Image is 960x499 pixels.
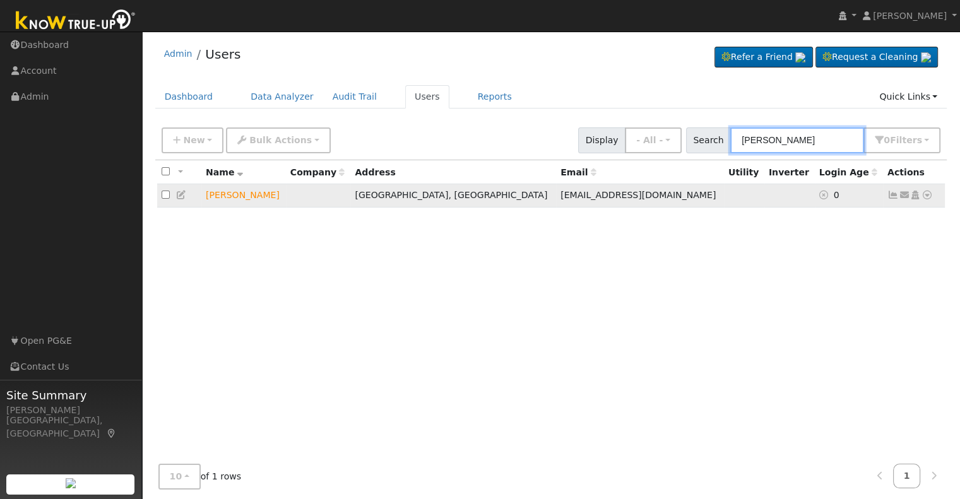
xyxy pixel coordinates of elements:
[6,414,135,440] div: [GEOGRAPHIC_DATA], [GEOGRAPHIC_DATA]
[578,127,625,153] span: Display
[890,135,922,145] span: Filter
[6,404,135,417] div: [PERSON_NAME]
[323,85,386,109] a: Audit Trail
[560,190,716,200] span: [EMAIL_ADDRESS][DOMAIN_NAME]
[170,471,182,481] span: 10
[164,49,193,59] a: Admin
[162,127,224,153] button: New
[870,85,947,109] a: Quick Links
[795,52,805,62] img: retrieve
[834,190,839,200] span: 08/29/2025 11:45:34 AM
[226,127,330,153] button: Bulk Actions
[730,127,864,153] input: Search
[350,184,556,208] td: [GEOGRAPHIC_DATA], [GEOGRAPHIC_DATA]
[290,167,345,177] span: Company name
[887,190,899,200] a: Not connected
[714,47,813,68] a: Refer a Friend
[405,85,449,109] a: Users
[873,11,947,21] span: [PERSON_NAME]
[686,127,731,153] span: Search
[66,478,76,488] img: retrieve
[201,184,286,208] td: Lead
[910,190,921,200] a: Login As
[819,190,834,200] a: No login access
[183,135,204,145] span: New
[176,190,187,200] a: Edit User
[815,47,938,68] a: Request a Cleaning
[206,167,243,177] span: Name
[158,464,201,490] button: 10
[921,52,931,62] img: retrieve
[241,85,323,109] a: Data Analyzer
[625,127,682,153] button: - All -
[893,464,921,488] a: 1
[887,166,940,179] div: Actions
[863,127,940,153] button: 0Filters
[9,7,142,35] img: Know True-Up
[899,189,910,202] a: plucini75@yahoo.com
[921,189,933,202] a: Other actions
[916,135,921,145] span: s
[106,428,117,438] a: Map
[468,85,521,109] a: Reports
[560,167,596,177] span: Email
[355,166,552,179] div: Address
[769,166,810,179] div: Inverter
[249,135,312,145] span: Bulk Actions
[205,47,240,62] a: Users
[6,387,135,404] span: Site Summary
[155,85,223,109] a: Dashboard
[728,166,760,179] div: Utility
[819,167,877,177] span: Days since last login
[158,464,242,490] span: of 1 rows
